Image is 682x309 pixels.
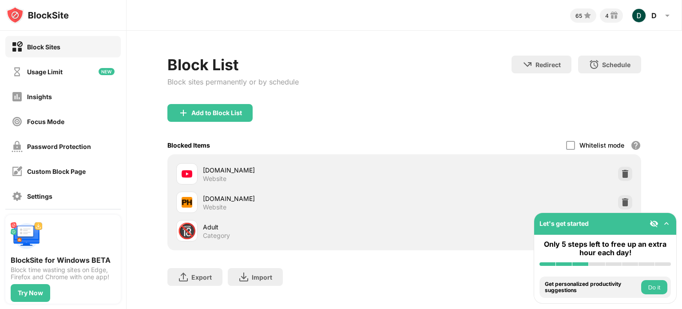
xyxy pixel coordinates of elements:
img: block-on.svg [12,41,23,52]
img: omni-setup-toggle.svg [662,219,671,228]
img: new-icon.svg [99,68,115,75]
div: Blocked Items [167,141,210,149]
img: eye-not-visible.svg [650,219,658,228]
div: Block sites permanently or by schedule [167,77,299,86]
div: Import [252,273,272,281]
div: Add to Block List [191,109,242,116]
div: Insights [27,93,52,100]
div: Block Sites [27,43,60,51]
div: Category [203,232,230,240]
div: Website [203,203,226,211]
img: reward-small.svg [609,10,619,21]
div: Block List [167,56,299,74]
div: 65 [575,12,582,19]
button: Do it [641,280,667,294]
div: Get personalized productivity suggestions [545,281,639,294]
img: time-usage-off.svg [12,66,23,77]
img: insights-off.svg [12,91,23,102]
img: push-desktop.svg [11,220,43,252]
div: Usage Limit [27,68,63,76]
div: Export [191,273,212,281]
div: 4 [605,12,609,19]
div: D [651,11,657,20]
img: password-protection-off.svg [12,141,23,152]
div: Block time wasting sites on Edge, Firefox and Chrome with one app! [11,266,115,281]
img: customize-block-page-off.svg [12,166,23,177]
div: BlockSite for Windows BETA [11,256,115,265]
div: Schedule [602,61,630,68]
div: [DOMAIN_NAME] [203,165,404,175]
div: Website [203,175,226,183]
div: 🔞 [178,222,196,240]
div: Try Now [18,289,43,297]
div: Let's get started [539,220,589,227]
div: Custom Block Page [27,168,86,175]
img: points-small.svg [582,10,593,21]
div: Only 5 steps left to free up an extra hour each day! [539,240,671,257]
img: favicons [182,169,192,179]
div: Redirect [535,61,561,68]
img: focus-off.svg [12,116,23,127]
img: logo-blocksite.svg [6,6,69,24]
div: Password Protection [27,143,91,150]
div: [DOMAIN_NAME] [203,194,404,203]
div: Adult [203,222,404,232]
img: settings-off.svg [12,191,23,202]
div: Focus Mode [27,118,64,125]
img: favicons [182,197,192,208]
div: Settings [27,193,52,200]
div: Whitelist mode [579,141,624,149]
img: ACg8ocJRy2EnSIEg6pkI0Zj5BJ3LQP8IHS734Y7STnBP-yTEqs7rVow=s96-c [632,8,646,23]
